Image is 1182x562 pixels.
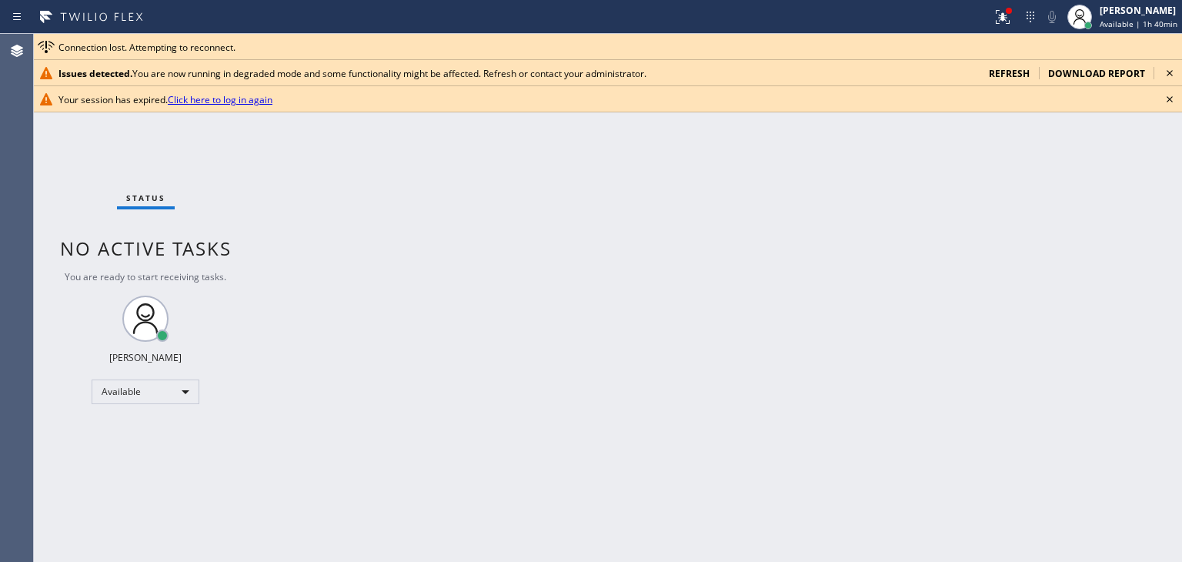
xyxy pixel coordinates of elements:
[168,93,272,106] a: Click here to log in again
[1048,67,1145,80] span: download report
[1100,18,1177,29] span: Available | 1h 40min
[58,67,132,80] b: Issues detected.
[92,380,199,404] div: Available
[989,67,1030,80] span: refresh
[58,93,272,106] span: Your session has expired.
[1100,4,1177,17] div: [PERSON_NAME]
[58,67,977,80] div: You are now running in degraded mode and some functionality might be affected. Refresh or contact...
[60,236,232,261] span: No active tasks
[65,270,226,283] span: You are ready to start receiving tasks.
[58,41,235,54] span: Connection lost. Attempting to reconnect.
[126,192,165,203] span: Status
[109,351,182,364] div: [PERSON_NAME]
[1041,6,1063,28] button: Mute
